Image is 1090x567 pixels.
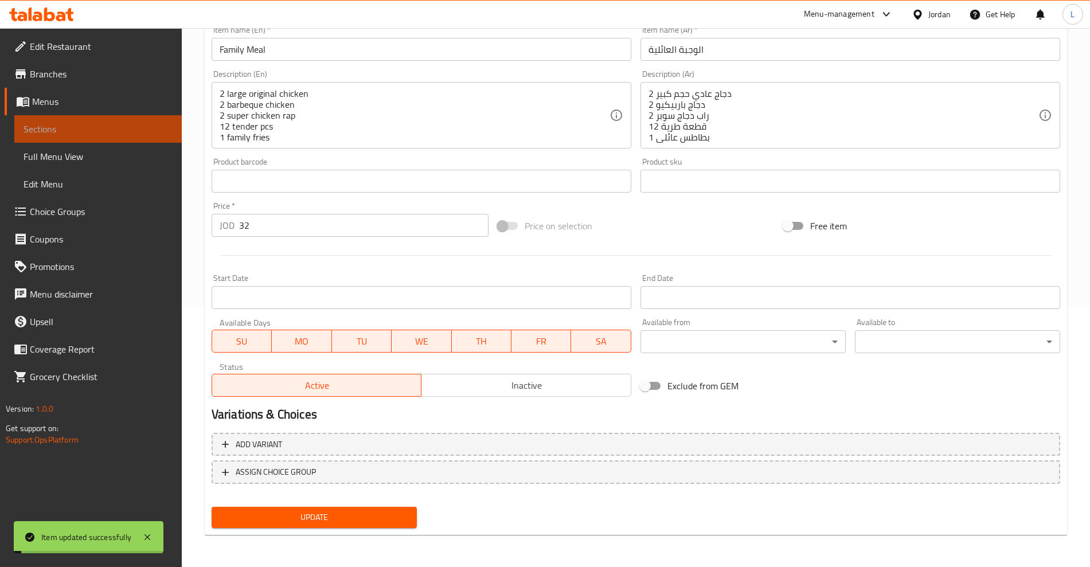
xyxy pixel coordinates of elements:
[804,7,874,21] div: Menu-management
[14,143,182,170] a: Full Menu View
[220,218,235,232] p: JOD
[511,330,571,353] button: FR
[24,177,173,191] span: Edit Menu
[14,115,182,143] a: Sections
[212,507,417,528] button: Update
[30,260,173,273] span: Promotions
[14,170,182,198] a: Edit Menu
[5,33,182,60] a: Edit Restaurant
[5,363,182,390] a: Grocery Checklist
[217,333,267,350] span: SU
[24,122,173,136] span: Sections
[212,330,272,353] button: SU
[855,330,1060,353] div: ​
[6,421,58,436] span: Get support on:
[426,377,627,394] span: Inactive
[30,40,173,53] span: Edit Restaurant
[640,38,1060,61] input: Enter name Ar
[236,465,316,479] span: ASSIGN CHOICE GROUP
[648,88,1038,143] textarea: 2 دجاج عادي حجم كبير 2 دجاج باربيكيو 2 راب دجاج سوبر 12 قطعة طرية 1 بطاطس عائلي 8 صوصات
[30,205,173,218] span: Choice Groups
[421,374,631,397] button: Inactive
[667,379,739,393] span: Exclude from GEM
[5,308,182,335] a: Upsell
[396,333,447,350] span: WE
[276,333,327,350] span: MO
[217,377,417,394] span: Active
[212,170,631,193] input: Please enter product barcode
[221,510,408,525] span: Update
[1071,8,1075,21] span: L
[576,333,626,350] span: SA
[212,374,422,397] button: Active
[5,88,182,115] a: Menus
[212,406,1060,423] h2: Variations & Choices
[6,401,34,416] span: Version:
[928,8,951,21] div: Jordan
[272,330,331,353] button: MO
[571,330,631,353] button: SA
[392,330,451,353] button: WE
[5,60,182,88] a: Branches
[5,198,182,225] a: Choice Groups
[452,330,511,353] button: TH
[236,437,282,452] span: Add variant
[332,330,392,353] button: TU
[32,95,173,108] span: Menus
[30,315,173,329] span: Upsell
[5,335,182,363] a: Coverage Report
[220,88,610,143] textarea: 2 large original chicken 2 barbeque chicken 2 super chicken rap 12 tender pcs 1 family fries 8 sa...
[30,370,173,384] span: Grocery Checklist
[30,67,173,81] span: Branches
[640,330,846,353] div: ​
[30,342,173,356] span: Coverage Report
[24,150,173,163] span: Full Menu View
[516,333,567,350] span: FR
[212,460,1060,484] button: ASSIGN CHOICE GROUP
[337,333,387,350] span: TU
[456,333,507,350] span: TH
[810,219,847,233] span: Free item
[640,170,1060,193] input: Please enter product sku
[41,531,131,543] div: Item updated successfully
[239,214,489,237] input: Please enter price
[30,232,173,246] span: Coupons
[6,432,79,447] a: Support.OpsPlatform
[5,253,182,280] a: Promotions
[525,219,592,233] span: Price on selection
[212,433,1060,456] button: Add variant
[212,38,631,61] input: Enter name En
[5,280,182,308] a: Menu disclaimer
[30,287,173,301] span: Menu disclaimer
[5,225,182,253] a: Coupons
[36,401,53,416] span: 1.0.0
